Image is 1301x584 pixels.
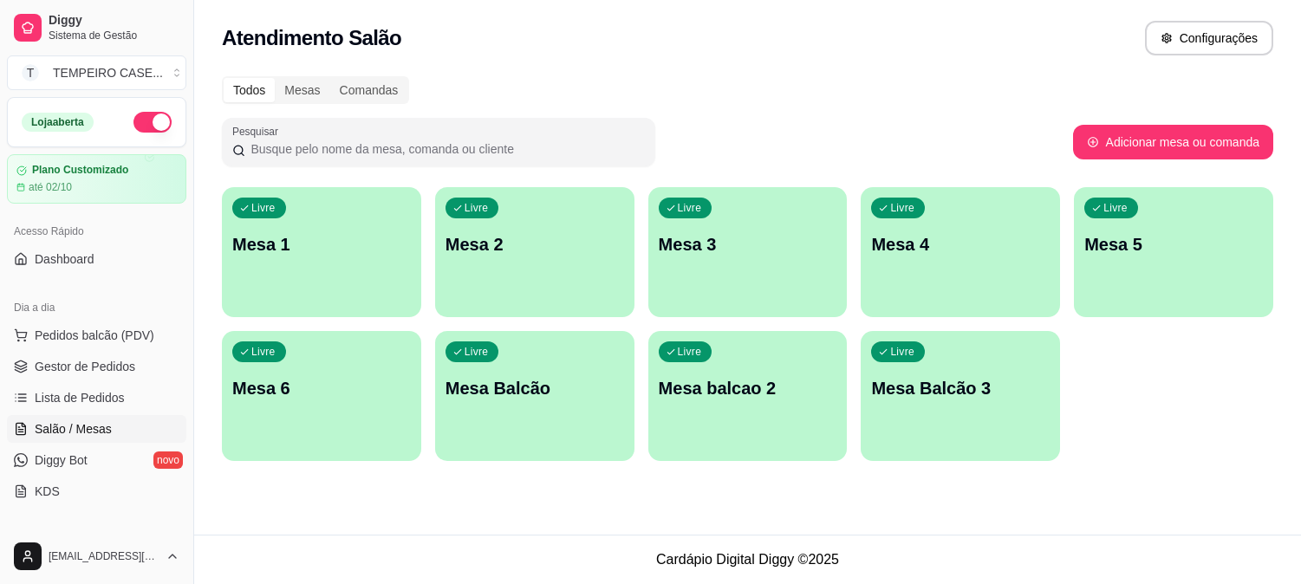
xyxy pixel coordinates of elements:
span: Diggy [49,13,179,29]
label: Pesquisar [232,124,284,139]
p: Livre [465,345,489,359]
article: Plano Customizado [32,164,128,177]
button: LivreMesa 6 [222,331,421,461]
p: Mesa 3 [659,232,837,256]
span: Sistema de Gestão [49,29,179,42]
a: Lista de Pedidos [7,384,186,412]
button: Pedidos balcão (PDV) [7,321,186,349]
span: Lista de Pedidos [35,389,125,406]
button: LivreMesa 5 [1074,187,1273,317]
p: Livre [678,201,702,215]
button: LivreMesa 1 [222,187,421,317]
span: [EMAIL_ADDRESS][DOMAIN_NAME] [49,549,159,563]
p: Mesa 5 [1084,232,1263,256]
p: Livre [890,345,914,359]
p: Mesa Balcão [446,376,624,400]
div: Acesso Rápido [7,217,186,245]
div: Catálogo [7,526,186,554]
p: Mesa Balcão 3 [871,376,1050,400]
h2: Atendimento Salão [222,24,401,52]
button: LivreMesa 3 [648,187,848,317]
a: DiggySistema de Gestão [7,7,186,49]
a: Dashboard [7,245,186,273]
footer: Cardápio Digital Diggy © 2025 [194,535,1301,584]
div: TEMPEIRO CASE ... [53,64,163,81]
a: Plano Customizadoaté 02/10 [7,154,186,204]
p: Livre [251,345,276,359]
a: Gestor de Pedidos [7,353,186,380]
p: Livre [251,201,276,215]
p: Mesa 6 [232,376,411,400]
button: Adicionar mesa ou comanda [1073,125,1273,159]
span: Pedidos balcão (PDV) [35,327,154,344]
div: Dia a dia [7,294,186,321]
button: Alterar Status [133,112,172,133]
span: T [22,64,39,81]
div: Mesas [275,78,329,102]
p: Mesa 4 [871,232,1050,256]
div: Loja aberta [22,113,94,132]
button: [EMAIL_ADDRESS][DOMAIN_NAME] [7,535,186,577]
div: Todos [224,78,275,102]
a: Salão / Mesas [7,415,186,443]
p: Mesa 1 [232,232,411,256]
span: KDS [35,483,60,500]
button: LivreMesa 2 [435,187,634,317]
button: LivreMesa 4 [861,187,1060,317]
p: Livre [678,345,702,359]
p: Livre [890,201,914,215]
a: Diggy Botnovo [7,446,186,474]
span: Dashboard [35,250,94,268]
a: KDS [7,477,186,505]
span: Diggy Bot [35,451,88,469]
button: LivreMesa balcao 2 [648,331,848,461]
p: Livre [1103,201,1128,215]
button: LivreMesa Balcão 3 [861,331,1060,461]
article: até 02/10 [29,180,72,194]
span: Salão / Mesas [35,420,112,438]
input: Pesquisar [245,140,645,158]
button: LivreMesa Balcão [435,331,634,461]
p: Mesa 2 [446,232,624,256]
p: Livre [465,201,489,215]
button: Configurações [1145,21,1273,55]
span: Gestor de Pedidos [35,358,135,375]
div: Comandas [330,78,408,102]
button: Select a team [7,55,186,90]
p: Mesa balcao 2 [659,376,837,400]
